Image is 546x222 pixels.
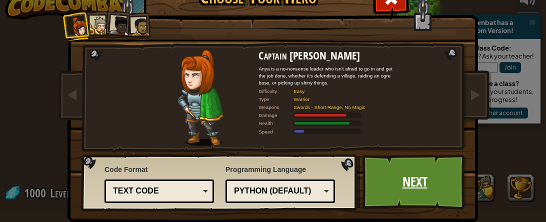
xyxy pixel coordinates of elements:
[258,103,293,110] div: Weapons
[177,49,223,146] img: captain-pose.png
[104,164,214,174] span: Code Format
[258,49,398,61] h2: Captain [PERSON_NAME]
[84,11,111,38] li: Sir Tharin Thunderfist
[124,12,152,40] li: Alejandro the Duelist
[258,120,293,127] div: Health
[103,10,133,39] li: Lady Ida Justheart
[258,95,293,102] div: Type
[258,128,293,135] div: Speed
[362,154,467,209] a: Next
[62,11,92,41] li: Captain Anya Weston
[113,185,199,197] div: Text code
[81,154,360,211] img: language-selector-background.png
[234,185,320,197] div: Python (Default)
[258,87,293,94] div: Difficulty
[293,95,391,102] div: Warrior
[258,112,398,119] div: Deals 120% of listed Warrior weapon damage.
[258,112,293,119] div: Damage
[225,164,335,174] span: Programming Language
[258,120,398,127] div: Gains 140% of listed Warrior armor health.
[293,103,391,110] div: Swords - Short Range, No Magic
[258,65,398,86] div: Anya is a no-nonsense leader who isn't afraid to go in and get the job done, whether it's defendi...
[258,128,398,135] div: Moves at 6 meters per second.
[293,87,391,94] div: Easy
